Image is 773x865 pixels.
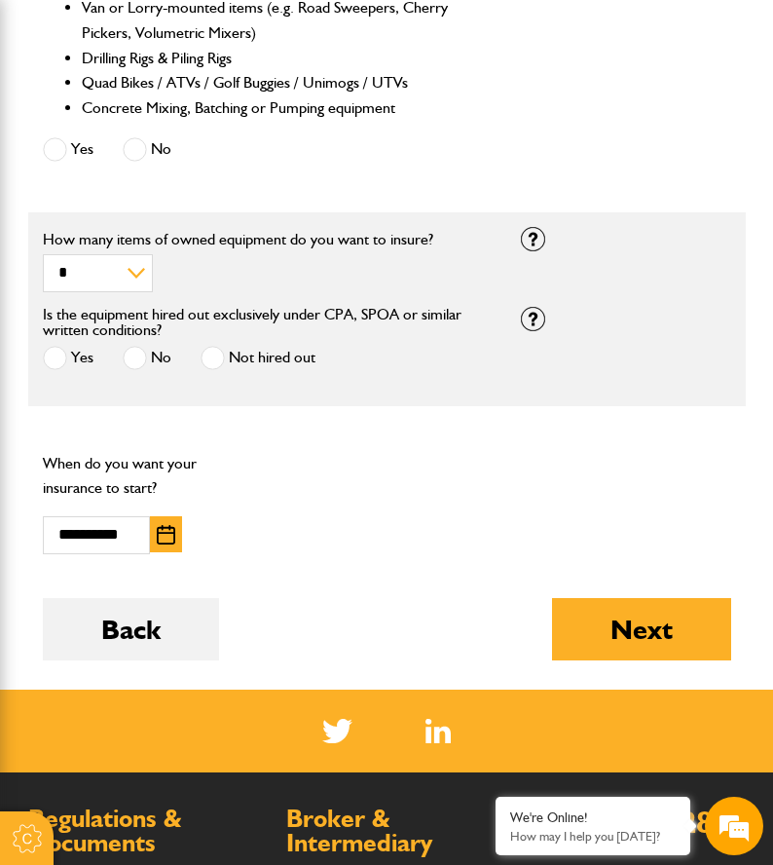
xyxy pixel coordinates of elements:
div: We're Online! [510,809,676,826]
button: Next [552,598,731,660]
label: No [123,137,171,162]
label: How many items of owned equipment do you want to insure? [43,232,492,247]
li: Concrete Mixing, Batching or Pumping equipment [82,95,492,121]
img: Linked In [425,719,452,743]
label: No [123,346,171,370]
li: Quad Bikes / ATVs / Golf Buggies / Unimogs / UTVs [82,70,492,95]
label: Not hired out [201,346,315,370]
label: Yes [43,346,93,370]
label: Yes [43,137,93,162]
input: Enter your last name [25,180,355,223]
li: Drilling Rigs & Piling Rigs [82,46,492,71]
p: When do you want your insurance to start? [43,451,253,501]
h2: Regulations & Documents [28,807,257,856]
a: LinkedIn [425,719,452,743]
div: Chat with us now [101,109,327,134]
label: Is the equipment hired out exclusively under CPA, SPOA or similar written conditions? [43,307,492,338]
h2: Broker & Intermediary [286,807,515,856]
p: How may I help you today? [510,829,676,844]
img: Twitter [322,719,352,743]
button: Back [43,598,219,660]
em: Start Chat [265,600,353,626]
img: d_20077148190_company_1631870298795_20077148190 [33,108,82,135]
textarea: Type your message and hit 'Enter' [25,353,355,583]
div: Minimize live chat window [319,10,366,56]
img: Choose date [157,525,175,545]
input: Enter your email address [25,238,355,281]
input: Enter your phone number [25,295,355,338]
